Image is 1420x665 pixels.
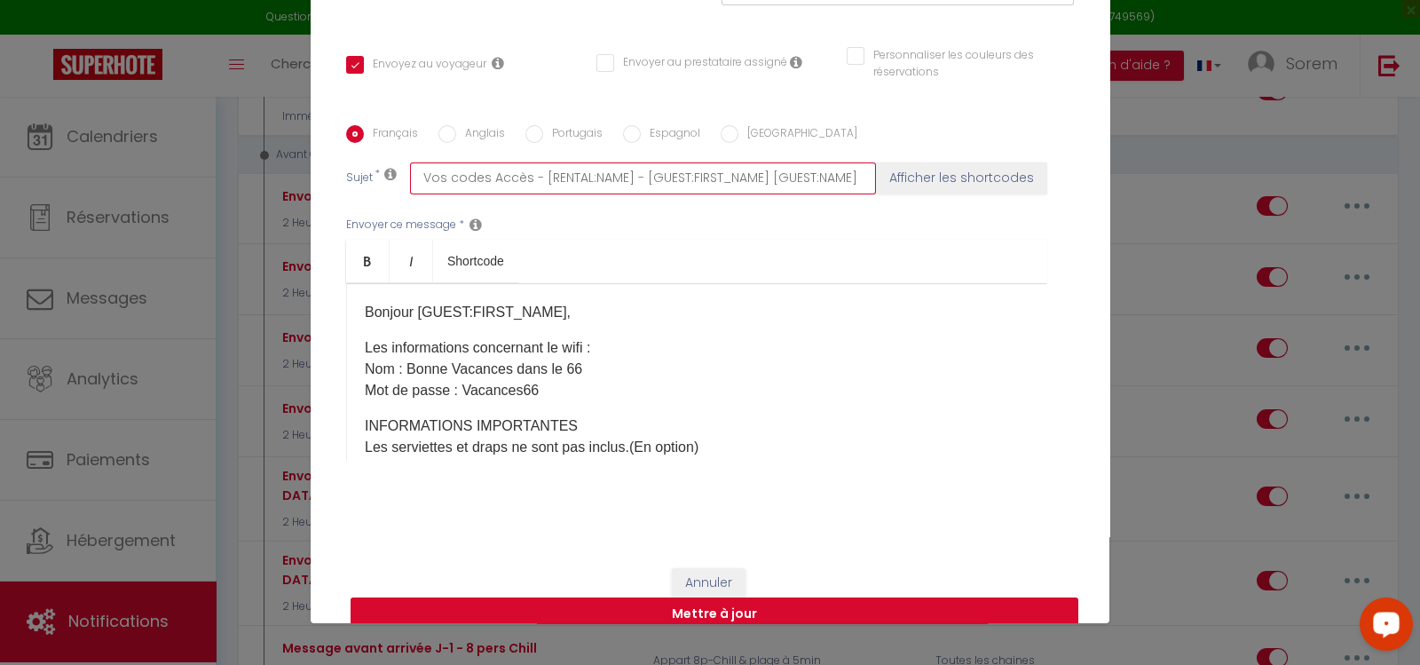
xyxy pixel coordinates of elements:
[346,240,390,282] a: Bold
[456,125,505,145] label: Anglais
[365,383,539,398] span: Mot de passe : Vacances66
[346,217,456,234] label: Envoyer ce message
[365,361,582,376] span: Nom : Bonne Vacances dans le 66
[351,598,1078,631] button: Mettre à jour
[384,167,397,181] i: Subject
[1345,590,1420,665] iframe: LiveChat chat widget
[346,170,373,188] label: Sujet
[365,416,1029,458] p: INFORMATIONS IMPORTANTES Les serviettes et draps ne sont pas inclus.(En option)​
[365,340,590,355] span: Les informations concernant le wifi :
[543,125,603,145] label: Portugais
[365,302,1029,323] p: Bonjour [GUEST:FIRST_NAME],
[672,568,745,598] button: Annuler
[390,240,433,282] a: Italic
[790,55,802,69] i: Envoyer au prestataire si il est assigné
[876,162,1047,194] button: Afficher les shortcodes
[641,125,700,145] label: Espagnol
[365,337,1029,401] p: ​
[469,218,482,232] i: Message
[364,125,418,145] label: Français
[492,56,504,70] i: Envoyer au voyageur
[433,240,518,282] a: Shortcode
[738,125,857,145] label: [GEOGRAPHIC_DATA]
